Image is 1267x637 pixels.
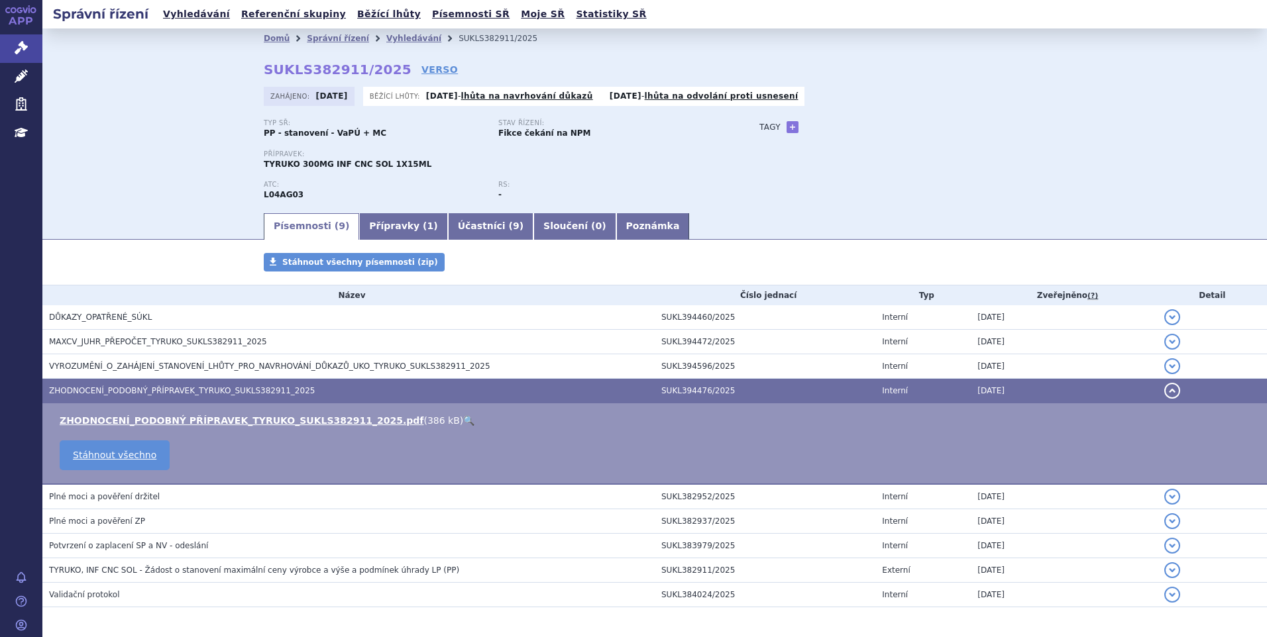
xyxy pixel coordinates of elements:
span: Plné moci a pověření držitel [49,492,160,501]
th: Název [42,285,655,305]
span: Interní [882,516,908,526]
strong: - [498,190,502,199]
a: VERSO [421,63,458,76]
a: Moje SŘ [517,5,569,23]
td: SUKL394472/2025 [655,330,875,354]
a: 🔍 [463,415,474,426]
span: Běžící lhůty: [370,91,423,101]
span: 0 [595,220,602,231]
a: Stáhnout všechny písemnosti (zip) [264,253,445,271]
a: ZHODNOCENÍ_PODOBNÝ PŘÍPRAVEK_TYRUKO_SUKLS382911_2025.pdf [60,415,423,426]
a: Poznámka [616,213,690,240]
a: Přípravky (1) [359,213,447,240]
span: Interní [882,386,908,395]
span: ZHODNOCENÍ_PODOBNÝ_PŘÍPRAVEK_TYRUKO_SUKLS382911_2025 [49,386,315,395]
strong: [DATE] [610,91,641,101]
strong: [DATE] [316,91,348,101]
strong: PP - stanovení - VaPÚ + MC [264,128,386,138]
button: detail [1164,309,1180,325]
a: lhůta na odvolání proti usnesení [645,91,799,101]
span: Interní [882,590,908,599]
button: detail [1164,562,1180,578]
td: [DATE] [971,558,1157,583]
td: [DATE] [971,354,1157,379]
span: TYRUKO 300MG INF CNC SOL 1X15ML [264,160,431,169]
strong: NATALIZUMAB [264,190,303,199]
span: Interní [882,337,908,346]
td: SUKL383979/2025 [655,534,875,558]
button: detail [1164,334,1180,350]
a: Sloučení (0) [533,213,616,240]
a: Písemnosti (9) [264,213,359,240]
strong: [DATE] [426,91,458,101]
span: Plné moci a pověření ZP [49,516,145,526]
span: Interní [882,313,908,322]
td: [DATE] [971,534,1157,558]
td: [DATE] [971,509,1157,534]
a: Správní řízení [307,34,369,43]
a: Vyhledávání [386,34,441,43]
td: SUKL394596/2025 [655,354,875,379]
span: Potvrzení o zaplacení SP a NV - odeslání [49,541,208,550]
td: [DATE] [971,330,1157,354]
span: Zahájeno: [270,91,312,101]
abbr: (?) [1087,291,1098,301]
strong: Fikce čekání na NPM [498,128,590,138]
td: [DATE] [971,305,1157,330]
span: Interní [882,541,908,550]
td: SUKL382952/2025 [655,484,875,509]
button: detail [1164,489,1180,505]
button: detail [1164,358,1180,374]
p: Stav řízení: [498,119,720,127]
li: ( ) [60,414,1254,427]
span: Stáhnout všechny písemnosti (zip) [282,258,438,267]
td: [DATE] [971,583,1157,607]
a: Stáhnout všechno [60,440,170,470]
td: SUKL382911/2025 [655,558,875,583]
td: SUKL394476/2025 [655,379,875,403]
a: Statistiky SŘ [572,5,650,23]
span: 9 [339,220,345,231]
p: - [426,91,593,101]
span: Interní [882,492,908,501]
th: Detail [1158,285,1267,305]
span: 9 [513,220,520,231]
a: Běžící lhůty [353,5,425,23]
a: Účastníci (9) [448,213,533,240]
h3: Tagy [759,119,781,135]
span: Interní [882,362,908,371]
button: detail [1164,587,1180,603]
span: Externí [882,565,910,575]
p: RS: [498,181,720,189]
a: Vyhledávání [159,5,234,23]
a: Referenční skupiny [237,5,350,23]
span: 1 [427,220,434,231]
a: Domů [264,34,290,43]
span: 386 kB [427,415,460,426]
button: detail [1164,513,1180,529]
td: SUKL384024/2025 [655,583,875,607]
strong: SUKLS382911/2025 [264,62,412,77]
p: ATC: [264,181,485,189]
button: detail [1164,383,1180,399]
td: [DATE] [971,484,1157,509]
span: TYRUKO, INF CNC SOL - Žádost o stanovení maximální ceny výrobce a výše a podmínek úhrady LP (PP) [49,565,459,575]
span: MAXCV_JUHR_PŘEPOČET_TYRUKO_SUKLS382911_2025 [49,337,267,346]
span: Validační protokol [49,590,120,599]
p: - [610,91,799,101]
span: VYROZUMĚNÍ_O_ZAHÁJENÍ_STANOVENÍ_LHŮTY_PRO_NAVRHOVÁNÍ_DŮKAZŮ_UKO_TYRUKO_SUKLS382911_2025 [49,362,490,371]
p: Typ SŘ: [264,119,485,127]
p: Přípravek: [264,150,733,158]
a: + [787,121,799,133]
td: SUKL382937/2025 [655,509,875,534]
h2: Správní řízení [42,5,159,23]
li: SUKLS382911/2025 [459,28,555,48]
th: Typ [875,285,971,305]
a: lhůta na navrhování důkazů [461,91,593,101]
span: DŮKAZY_OPATŘENÉ_SÚKL [49,313,152,322]
th: Číslo jednací [655,285,875,305]
td: SUKL394460/2025 [655,305,875,330]
a: Písemnosti SŘ [428,5,514,23]
button: detail [1164,538,1180,554]
th: Zveřejněno [971,285,1157,305]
